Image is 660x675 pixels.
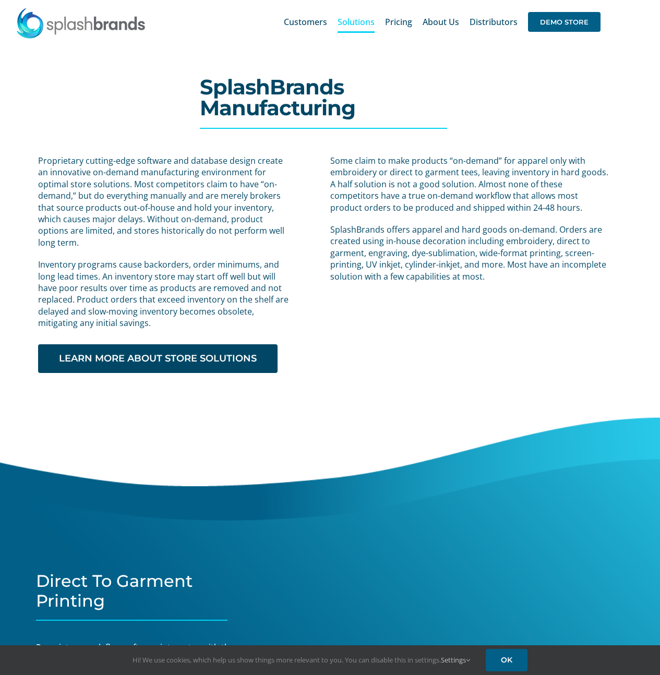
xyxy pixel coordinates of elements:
[470,18,518,26] span: Distributors
[38,344,278,373] a: LEARN MORE ABOUT STORE SOLUTIONS
[16,7,146,39] img: SplashBrands.com Logo
[284,18,327,26] span: Customers
[284,5,327,39] a: Customers
[38,155,293,248] p: Proprietary cutting-edge software and database design create an innovative on-demand manufacturin...
[385,5,412,39] a: Pricing
[330,224,609,282] p: SplashBrands offers apparel and hard goods on-demand. Orders are created using in-house decoratio...
[385,18,412,26] span: Pricing
[284,5,601,39] nav: Main Menu
[423,18,459,26] span: About Us
[330,155,609,213] p: Some claim to make products “on-demand” for apparel only with embroidery or direct to garment tee...
[470,5,518,39] a: Distributors
[338,18,375,26] span: Solutions
[59,353,257,364] span: LEARN MORE ABOUT STORE SOLUTIONS
[36,571,193,610] span: Direct To Garment Printing
[133,655,470,665] span: Hi! We use cookies, which help us show things more relevant to you. You can disable this in setti...
[486,649,527,671] a: OK
[441,655,470,665] a: Settings
[528,5,601,39] a: DEMO STORE
[528,12,601,32] span: DEMO STORE
[38,259,293,329] p: Inventory programs cause backorders, order minimums, and long lead times. An inventory store may ...
[200,77,461,118] h1: SplashBrands Manufacturing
